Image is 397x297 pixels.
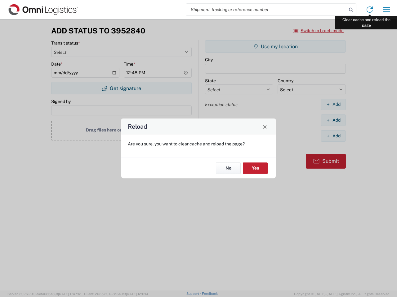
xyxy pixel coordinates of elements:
p: Are you sure, you want to clear cache and reload the page? [128,141,269,147]
h4: Reload [128,122,147,131]
button: Close [261,122,269,131]
button: No [216,162,241,174]
input: Shipment, tracking or reference number [186,4,347,15]
button: Yes [243,162,268,174]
